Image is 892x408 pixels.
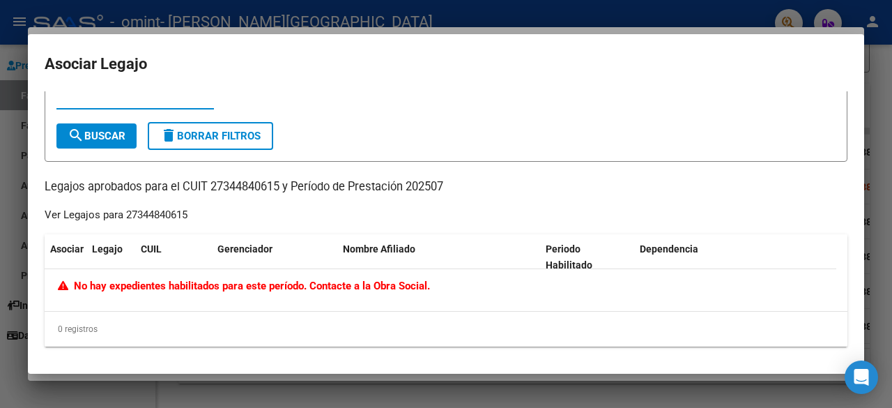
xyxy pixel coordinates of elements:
datatable-header-cell: Asociar [45,234,86,280]
datatable-header-cell: CUIL [135,234,212,280]
span: No hay expedientes habilitados para este período. Contacte a la Obra Social. [58,280,430,292]
span: Periodo Habilitado [546,243,592,271]
datatable-header-cell: Gerenciador [212,234,337,280]
datatable-header-cell: Dependencia [634,234,837,280]
span: Asociar [50,243,84,255]
div: Open Intercom Messenger [845,361,878,394]
span: Nombre Afiliado [343,243,415,255]
div: Ver Legajos para 27344840615 [45,207,187,223]
span: CUIL [141,243,162,255]
p: Legajos aprobados para el CUIT 27344840615 y Período de Prestación 202507 [45,179,847,196]
span: Borrar Filtros [160,130,261,142]
h2: Asociar Legajo [45,51,847,77]
span: Legajo [92,243,123,255]
datatable-header-cell: Nombre Afiliado [337,234,540,280]
mat-icon: search [68,127,84,144]
span: Dependencia [640,243,698,255]
div: 0 registros [45,312,847,347]
datatable-header-cell: Legajo [86,234,135,280]
button: Buscar [56,123,137,149]
datatable-header-cell: Periodo Habilitado [540,234,634,280]
button: Borrar Filtros [148,122,273,150]
span: Buscar [68,130,125,142]
span: Gerenciador [217,243,272,255]
mat-icon: delete [160,127,177,144]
